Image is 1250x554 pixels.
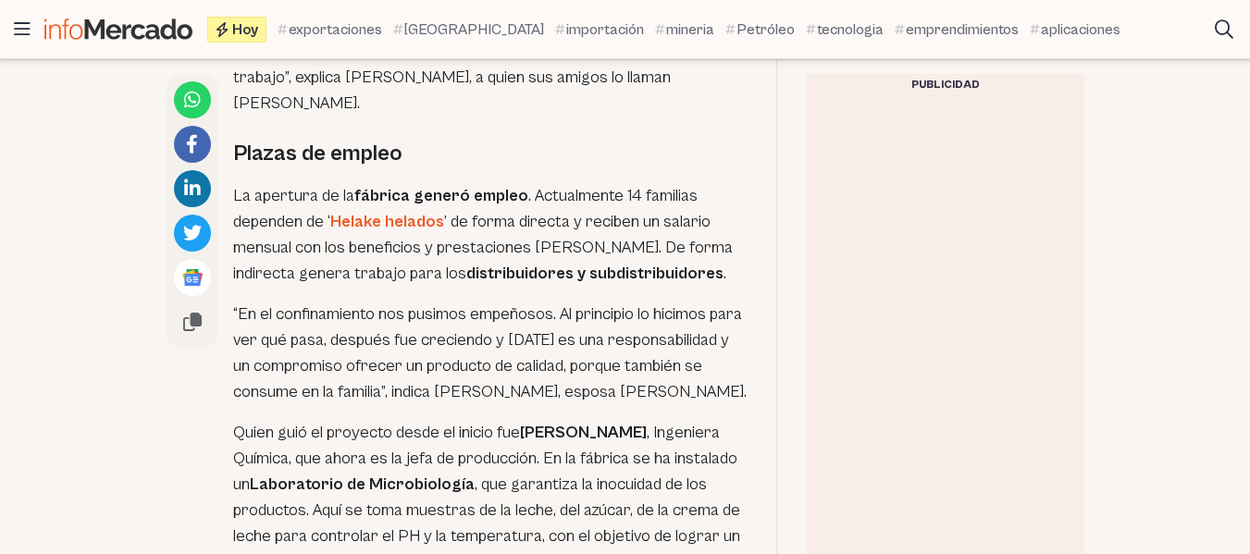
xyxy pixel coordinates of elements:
a: Petróleo [725,18,795,41]
div: Publicidad [807,74,1084,96]
a: [GEOGRAPHIC_DATA] [393,18,544,41]
span: aplicaciones [1041,18,1120,41]
a: exportaciones [278,18,382,41]
span: importación [566,18,644,41]
img: Google News logo [181,266,204,289]
span: exportaciones [289,18,382,41]
span: mineria [666,18,714,41]
span: tecnologia [817,18,884,41]
a: importación [555,18,644,41]
a: mineria [655,18,714,41]
span: [GEOGRAPHIC_DATA] [404,18,544,41]
a: Helake helados [330,212,444,231]
strong: distribuidores y subdistribuidores [466,264,724,283]
span: Petróleo [736,18,795,41]
p: “En el confinamiento nos pusimos empeñosos. Al principio lo hicimos para ver qué pasa, después fu... [233,302,747,405]
a: aplicaciones [1030,18,1120,41]
strong: fábrica generó empleo [354,186,528,205]
a: emprendimientos [895,18,1019,41]
img: Infomercado Ecuador logo [44,18,192,40]
span: emprendimientos [906,18,1019,41]
h2: Plazas de empleo [233,139,747,168]
p: La apertura de la . Actualmente 14 familias dependen de ‘ ’ de forma directa y reciben un salario... [233,183,747,287]
strong: Laboratorio de Microbiología [250,474,475,494]
p: “La pandemia fue la parte más dura, porque fue decidir no abandonar a la gente, tanto a quienes e... [233,13,747,117]
a: tecnologia [806,18,884,41]
span: Hoy [232,22,258,37]
strong: [PERSON_NAME] [520,423,647,442]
